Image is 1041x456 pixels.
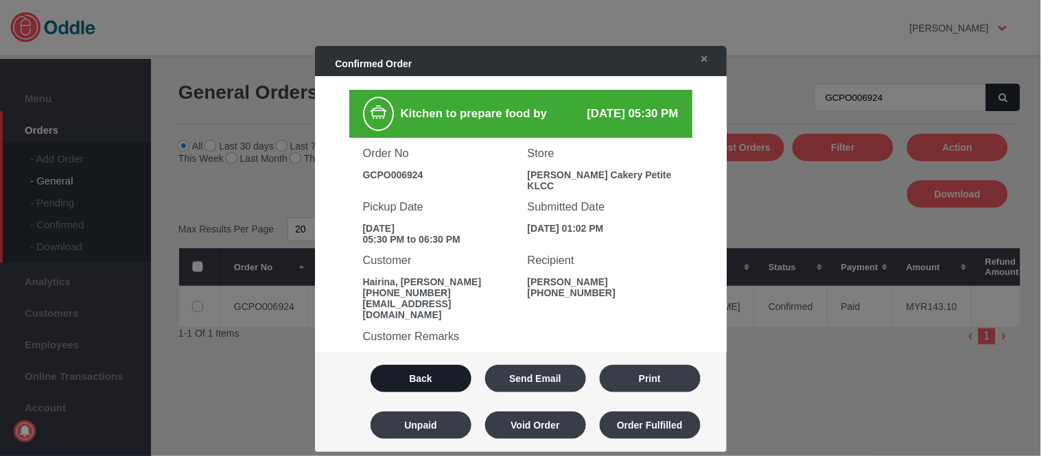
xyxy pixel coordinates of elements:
div: [PERSON_NAME] Cakery Petite KLCC [528,169,679,191]
button: Unpaid [371,411,471,439]
div: 05:30 PM to 06:30 PM [363,234,514,245]
div: [PERSON_NAME] [528,276,679,287]
h3: Pickup Date [363,200,514,213]
h3: Order No [363,147,514,160]
h3: Store [528,147,679,160]
div: Kitchen to prepare food by [394,97,572,131]
div: [PHONE_NUMBER] [528,287,679,298]
div: [DATE] 05:30 PM [572,107,679,121]
div: GCPO006924 [363,169,514,180]
button: Print [600,365,701,392]
div: [DATE] 01:02 PM [528,223,679,234]
img: cooking.png [368,101,389,123]
button: Order Fulfilled [600,411,701,439]
h3: Customer Remarks [363,330,679,343]
div: [PHONE_NUMBER] [363,287,514,298]
div: Hairina, [PERSON_NAME] [363,276,514,287]
button: Send Email [485,365,586,392]
div: [EMAIL_ADDRESS][DOMAIN_NAME] [363,298,514,320]
button: Void Order [485,411,586,439]
div: Confirmed Order [322,51,680,76]
h3: Customer [363,254,514,267]
h3: Recipient [528,254,679,267]
h3: Submitted Date [528,200,679,213]
button: Back [371,365,471,392]
div: [DATE] [363,223,514,234]
a: ✕ [687,47,716,71]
